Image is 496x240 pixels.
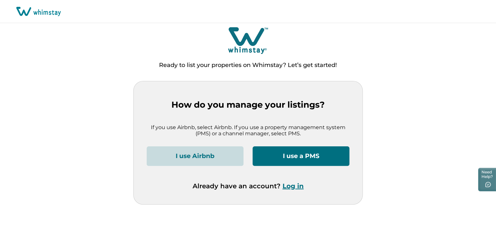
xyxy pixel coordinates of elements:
button: I use a PMS [253,146,349,166]
button: I use Airbnb [147,146,243,166]
p: Ready to list your properties on Whimstay? Let’s get started! [159,62,337,69]
p: How do you manage your listings? [147,100,349,110]
p: Already have an account? [193,182,304,190]
p: If you use Airbnb, select Airbnb. If you use a property management system (PMS) or a channel mana... [147,124,349,137]
button: Log in [283,182,304,190]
